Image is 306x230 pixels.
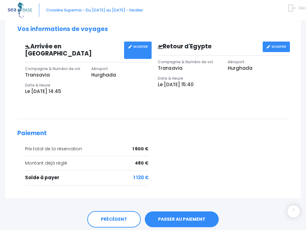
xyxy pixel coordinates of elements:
[25,174,149,181] div: Solde à payer
[158,59,213,64] span: Compagnie & Numéro de vol
[133,174,149,181] span: 1 120 €
[17,26,289,33] h2: Vos informations de voyages
[158,65,219,72] p: Transavia
[153,43,258,51] h3: Retour d'Egypte
[87,211,141,228] a: PRÉCÉDENT
[263,42,290,52] a: MODIFIER
[91,72,148,79] p: Hurghada
[46,7,143,13] span: Croisière Supermix - Du [DATE] au [DATE] - Heckler
[17,130,289,137] h2: Paiement
[135,160,149,166] span: 480 €
[124,42,152,59] a: MODIFIER
[25,72,82,79] p: Transavia
[25,146,149,152] div: Prix total de la réservation
[158,81,289,88] p: Le [DATE] 15:40
[20,43,120,57] h3: Arrivée en [GEOGRAPHIC_DATA]
[145,211,219,228] a: PASSER AU PAIEMENT
[228,65,289,72] p: Hurghada
[25,82,50,88] span: Date & Heure
[91,66,108,71] span: Aéroport
[25,66,80,71] span: Compagnie & Numéro de vol
[25,88,149,95] p: Le [DATE] 14:45
[228,59,244,64] span: Aéroport
[132,146,149,152] span: 1 600 €
[158,76,183,81] span: Date & Heure
[25,160,149,166] div: Montant déjà réglé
